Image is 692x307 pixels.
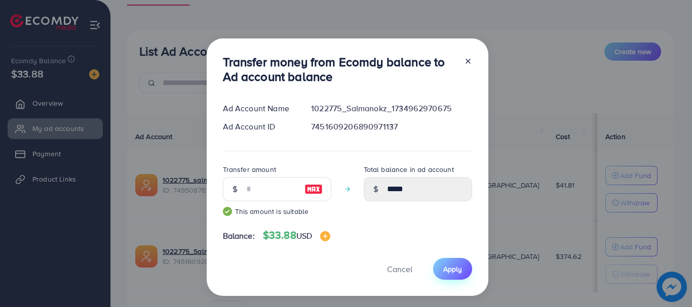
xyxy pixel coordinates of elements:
span: USD [296,230,312,241]
button: Apply [433,258,472,280]
img: guide [223,207,232,216]
div: Ad Account Name [215,103,303,114]
div: Ad Account ID [215,121,303,133]
small: This amount is suitable [223,206,331,216]
img: image [304,183,323,195]
label: Total balance in ad account [364,164,454,174]
span: Cancel [387,264,412,275]
div: 7451609206890971137 [303,121,480,133]
span: Balance: [223,230,255,242]
h4: $33.88 [263,229,330,242]
img: image [320,231,330,241]
label: Transfer amount [223,164,276,174]
h3: Transfer money from Ecomdy balance to Ad account balance [223,55,456,84]
button: Cancel [374,258,425,280]
span: Apply [443,264,462,274]
div: 1022775_Salmanokz_1734962970675 [303,103,480,114]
